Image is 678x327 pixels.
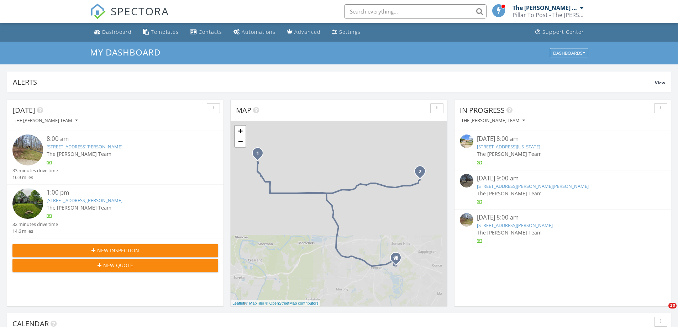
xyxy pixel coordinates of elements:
span: View [655,80,665,86]
span: Map [236,105,251,115]
a: SPECTORA [90,10,169,25]
div: The [PERSON_NAME] Team [14,118,78,123]
a: Templates [140,26,182,39]
div: Templates [151,28,179,35]
span: [DATE] [12,105,35,115]
button: New Inspection [12,244,218,257]
i: 1 [256,151,259,156]
button: The [PERSON_NAME] Team [460,116,526,126]
div: The [PERSON_NAME] Team [461,118,525,123]
span: The [PERSON_NAME] Team [47,151,111,157]
input: Search everything... [344,4,487,19]
a: 8:00 am [STREET_ADDRESS][PERSON_NAME] The [PERSON_NAME] Team 33 minutes drive time 16.9 miles [12,135,218,181]
a: Leaflet [232,301,244,305]
a: 1:00 pm [STREET_ADDRESS][PERSON_NAME] The [PERSON_NAME] Team 32 minutes drive time 14.6 miles [12,188,218,234]
div: Alerts [13,77,655,87]
a: Zoom out [235,136,246,147]
button: Dashboards [550,48,588,58]
button: New Quote [12,259,218,272]
a: © MapTiler [245,301,264,305]
div: Automations [242,28,275,35]
iframe: Intercom live chat [654,303,671,320]
a: © OpenStreetMap contributors [266,301,319,305]
a: [STREET_ADDRESS][PERSON_NAME] [47,143,122,150]
div: Contacts [199,28,222,35]
i: 2 [419,169,421,174]
span: The [PERSON_NAME] Team [477,151,542,157]
a: [DATE] 8:00 am [STREET_ADDRESS][PERSON_NAME] The [PERSON_NAME] Team [460,213,666,245]
a: [STREET_ADDRESS][PERSON_NAME][PERSON_NAME] [477,183,589,189]
a: Dashboard [91,26,135,39]
a: Contacts [187,26,225,39]
span: New Inspection [97,247,139,254]
div: 33 minutes drive time [12,167,58,174]
div: [DATE] 8:00 am [477,213,648,222]
div: | [231,300,320,306]
div: 1110 Dunwoody Dr, St. Louis, MO 63122 [420,171,424,175]
a: [STREET_ADDRESS][US_STATE] [477,143,540,150]
a: [STREET_ADDRESS][PERSON_NAME] [477,222,553,228]
div: [DATE] 9:00 am [477,174,648,183]
span: My Dashboard [90,46,161,58]
div: Pillar To Post - The Frederick Team [513,11,584,19]
span: The [PERSON_NAME] Team [477,190,542,197]
span: 10 [668,303,677,308]
div: 16.9 miles [12,174,58,181]
img: streetview [12,188,43,219]
img: streetview [460,174,473,188]
div: 32 minutes drive time [12,221,58,228]
div: 14.6 miles [12,228,58,234]
img: streetview [12,135,43,165]
button: The [PERSON_NAME] Team [12,116,79,126]
img: streetview [460,135,473,148]
span: SPECTORA [111,4,169,19]
a: [STREET_ADDRESS][PERSON_NAME] [47,197,122,204]
span: The [PERSON_NAME] Team [47,204,111,211]
a: [DATE] 9:00 am [STREET_ADDRESS][PERSON_NAME][PERSON_NAME] The [PERSON_NAME] Team [460,174,666,206]
span: In Progress [460,105,505,115]
a: Advanced [284,26,324,39]
span: The [PERSON_NAME] Team [477,229,542,236]
a: Automations (Basic) [231,26,278,39]
div: 2254 Ridgley Woods Dr, Chesterfield, MO 63005 [258,153,262,157]
div: [DATE] 8:00 am [477,135,648,143]
a: Settings [329,26,363,39]
div: Dashboard [102,28,132,35]
div: Support Center [542,28,584,35]
div: Settings [339,28,361,35]
img: The Best Home Inspection Software - Spectora [90,4,106,19]
span: New Quote [103,262,133,269]
a: Support Center [532,26,587,39]
a: [DATE] 8:00 am [STREET_ADDRESS][US_STATE] The [PERSON_NAME] Team [460,135,666,166]
a: Zoom in [235,126,246,136]
div: Advanced [294,28,321,35]
div: 11084 Gravois Industrial Ct, Saint Louis MO 63128 [396,258,400,262]
img: streetview [460,213,473,227]
div: 8:00 am [47,135,201,143]
div: Dashboards [553,51,585,56]
div: The [PERSON_NAME] Team [513,4,578,11]
div: 1:00 pm [47,188,201,197]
